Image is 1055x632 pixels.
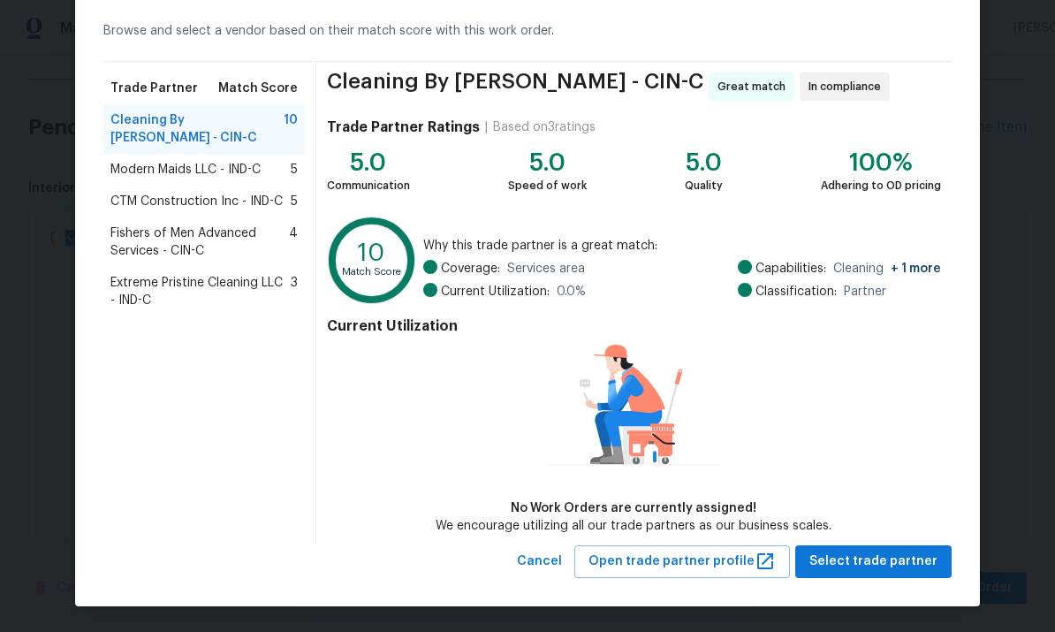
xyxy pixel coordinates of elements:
span: Current Utilization: [441,283,550,301]
h4: Current Utilization [327,317,941,335]
div: Communication [327,177,410,194]
span: Extreme Pristine Cleaning LLC - IND-C [110,274,291,309]
h4: Trade Partner Ratings [327,118,480,136]
span: In compliance [808,78,888,95]
span: Cleaning By [PERSON_NAME] - CIN-C [327,72,703,101]
span: 3 [291,274,298,309]
span: Capabilities: [755,260,826,278]
div: 5.0 [508,154,587,171]
span: 5 [291,161,298,179]
div: Quality [685,177,723,194]
span: Match Score [218,80,298,97]
button: Cancel [510,545,569,578]
div: We encourage utilizing all our trade partners as our business scales. [436,517,831,535]
div: No Work Orders are currently assigned! [436,499,831,517]
span: Trade Partner [110,80,198,97]
span: Open trade partner profile [588,551,776,573]
span: Why this trade partner is a great match: [423,237,941,255]
span: Cleaning [833,260,941,278]
div: Based on 3 ratings [493,118,596,136]
span: Classification: [755,283,837,301]
div: 5.0 [685,154,723,171]
text: Match Score [342,267,401,277]
div: 5.0 [327,154,410,171]
span: 10 [284,111,298,147]
div: | [480,118,493,136]
button: Open trade partner profile [574,545,790,578]
text: 10 [358,240,385,265]
span: Coverage: [441,260,500,278]
span: 4 [289,225,298,260]
span: Select trade partner [809,551,937,573]
div: 100% [821,154,941,171]
span: Services area [507,260,585,278]
span: + 1 more [891,263,941,275]
span: Cancel [517,551,562,573]
span: CTM Construction Inc - IND-C [110,193,283,210]
span: 5 [291,193,298,210]
span: Modern Maids LLC - IND-C [110,161,261,179]
span: Fishers of Men Advanced Services - CIN-C [110,225,289,260]
div: Browse and select a vendor based on their match score with this work order. [103,1,952,62]
span: 0.0 % [557,283,586,301]
span: Great match [717,78,793,95]
button: Select trade partner [795,545,952,578]
div: Adhering to OD pricing [821,177,941,194]
div: Speed of work [508,177,587,194]
span: Cleaning By [PERSON_NAME] - CIN-C [110,111,284,147]
span: Partner [844,283,886,301]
